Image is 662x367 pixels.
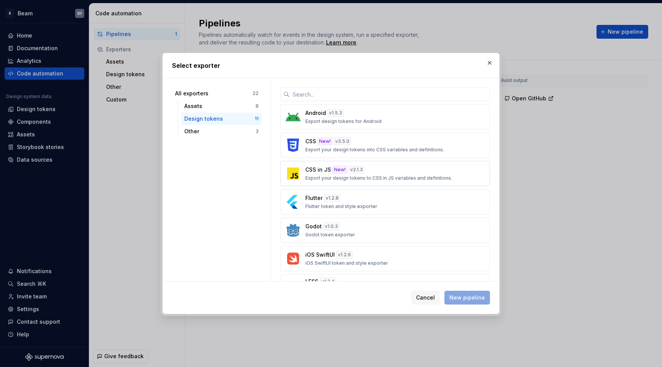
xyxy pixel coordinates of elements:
[280,161,490,186] button: CSS in JSNew!v2.1.3Export your design tokens to CSS in JS variables and definitions.
[256,128,259,134] div: 3
[305,147,444,153] p: Export your design tokens into CSS variables and definitions.
[181,100,262,112] button: Assets8
[184,102,256,110] div: Assets
[280,133,490,158] button: CSSNew!v3.5.0Export your design tokens into CSS variables and definitions.
[280,246,490,271] button: iOS SwiftUIv1.2.6iOS SwiftUI token and style exporter
[305,251,335,259] p: iOS SwiftUI
[334,138,351,145] div: v 3.5.0
[256,103,259,109] div: 8
[181,113,262,125] button: Design tokens11
[280,104,490,129] button: Androidv1.5.3Export design tokens for Android
[305,194,323,202] p: Flutter
[280,189,490,215] button: Flutterv1.2.8Flutter token and style exporter
[305,118,382,125] p: Export design tokens for Android
[305,223,322,230] p: Godot
[305,260,388,266] p: iOS SwiftUI token and style exporter
[305,278,318,285] p: LESS
[305,109,326,117] p: Android
[323,223,339,230] div: v 1.0.3
[255,116,259,122] div: 11
[305,138,316,145] p: CSS
[184,128,256,135] div: Other
[305,232,355,238] p: Godot token exporter
[416,294,435,301] span: Cancel
[328,109,344,117] div: v 1.5.3
[305,203,377,210] p: Flutter token and style exporter
[411,291,440,305] button: Cancel
[318,138,332,145] div: New!
[280,274,490,303] button: LESSv1.3.4Provides automatic export of styling information from your design system library.
[336,251,352,259] div: v 1.2.6
[181,125,262,138] button: Other3
[252,90,259,97] div: 22
[290,87,490,101] input: Search...
[280,218,490,243] button: Godotv1.0.3Godot token exporter
[172,87,262,100] button: All exporters22
[320,278,336,285] div: v 1.3.4
[184,115,255,123] div: Design tokens
[305,175,452,181] p: Export your design tokens to CSS in JS variables and definitions.
[305,166,331,174] p: CSS in JS
[333,166,347,174] div: New!
[172,61,490,70] h2: Select exporter
[349,166,364,174] div: v 2.1.3
[175,90,252,97] div: All exporters
[324,194,340,202] div: v 1.2.8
